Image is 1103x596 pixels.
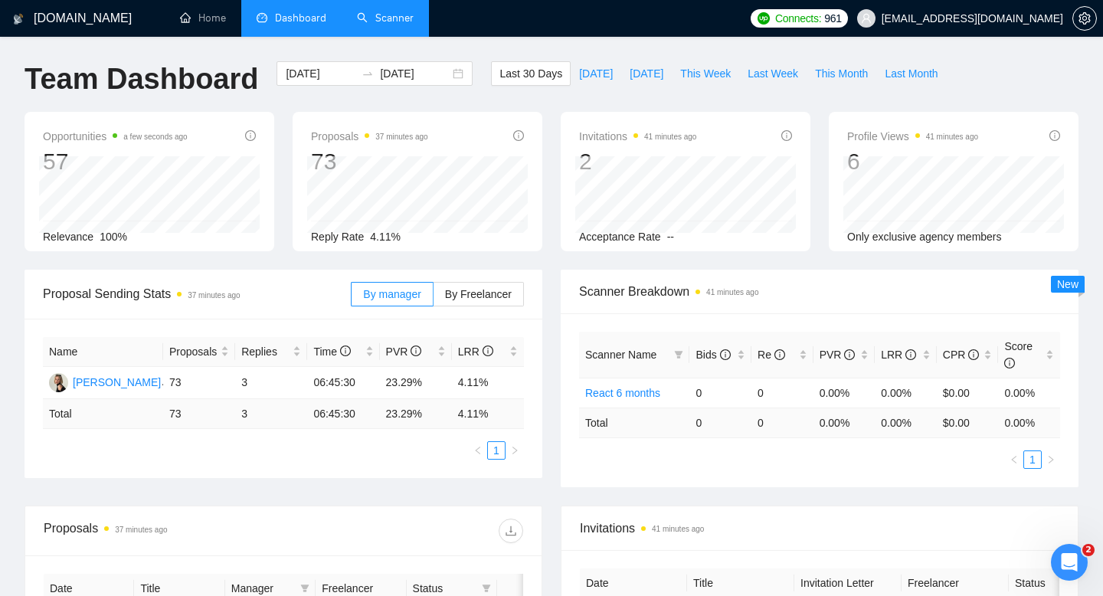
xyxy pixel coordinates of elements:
span: info-circle [1049,130,1060,141]
td: 0.00 % [998,408,1060,437]
img: logo [13,7,24,31]
th: Replies [235,337,307,367]
time: 41 minutes ago [652,525,704,533]
span: dashboard [257,12,267,23]
span: [DATE] [579,65,613,82]
time: 41 minutes ago [926,133,978,141]
span: to [362,67,374,80]
button: Last Week [739,61,807,86]
div: 6 [847,147,978,176]
span: info-circle [411,345,421,356]
span: info-circle [905,349,916,360]
span: Invitations [580,519,1059,538]
td: $0.00 [937,378,999,408]
span: 2 [1082,544,1095,556]
td: 4.11 % [452,399,524,429]
span: Last Month [885,65,938,82]
span: CPR [943,349,979,361]
span: swap-right [362,67,374,80]
button: left [469,441,487,460]
span: Time [313,345,350,358]
time: a few seconds ago [123,133,187,141]
button: [DATE] [621,61,672,86]
span: Bids [696,349,730,361]
a: setting [1072,12,1097,25]
button: left [1005,450,1023,469]
span: right [510,446,519,455]
span: filter [674,350,683,359]
td: 4.11% [452,367,524,399]
td: 23.29 % [380,399,452,429]
button: This Week [672,61,739,86]
span: Re [758,349,785,361]
div: Proposals [44,519,283,543]
span: Last 30 Days [499,65,562,82]
span: left [1010,455,1019,464]
span: Only exclusive agency members [847,231,1002,243]
button: right [1042,450,1060,469]
td: 3 [235,367,307,399]
td: Total [579,408,689,437]
div: 73 [311,147,428,176]
td: 06:45:30 [307,367,379,399]
li: Previous Page [1005,450,1023,469]
a: 1 [488,442,505,459]
th: Proposals [163,337,235,367]
div: 2 [579,147,696,176]
input: Start date [286,65,355,82]
span: Proposals [169,343,218,360]
time: 37 minutes ago [375,133,427,141]
span: info-circle [774,349,785,360]
li: Previous Page [469,441,487,460]
th: Name [43,337,163,367]
span: LRR [881,349,916,361]
span: -- [667,231,674,243]
span: info-circle [245,130,256,141]
a: homeHome [180,11,226,25]
td: 06:45:30 [307,399,379,429]
span: filter [482,584,491,593]
time: 37 minutes ago [188,291,240,300]
span: Invitations [579,127,696,146]
span: right [1046,455,1056,464]
td: 23.29% [380,367,452,399]
a: React 6 months [585,387,660,399]
span: By manager [363,288,421,300]
td: 0.00% [875,378,937,408]
span: Relevance [43,231,93,243]
span: download [499,525,522,537]
span: Opportunities [43,127,188,146]
span: info-circle [1004,358,1015,368]
td: 0 [751,408,813,437]
td: 73 [163,399,235,429]
button: This Month [807,61,876,86]
button: Last Month [876,61,946,86]
span: info-circle [340,345,351,356]
input: End date [380,65,450,82]
time: 37 minutes ago [115,526,167,534]
span: PVR [820,349,856,361]
td: 73 [163,367,235,399]
button: download [499,519,523,543]
span: Connects: [775,10,821,27]
a: searchScanner [357,11,414,25]
span: Dashboard [275,11,326,25]
span: Proposals [311,127,428,146]
time: 41 minutes ago [644,133,696,141]
img: AH [49,373,68,392]
iframe: Intercom live chat [1051,544,1088,581]
span: New [1057,278,1078,290]
span: This Month [815,65,868,82]
span: info-circle [513,130,524,141]
span: PVR [386,345,422,358]
h1: Team Dashboard [25,61,258,97]
td: 0.00 % [875,408,937,437]
span: Reply Rate [311,231,364,243]
a: 1 [1024,451,1041,468]
button: setting [1072,6,1097,31]
span: left [473,446,483,455]
td: 0.00 % [813,408,876,437]
td: 0 [689,378,751,408]
a: AH[PERSON_NAME] [49,375,161,388]
td: 0.00% [998,378,1060,408]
